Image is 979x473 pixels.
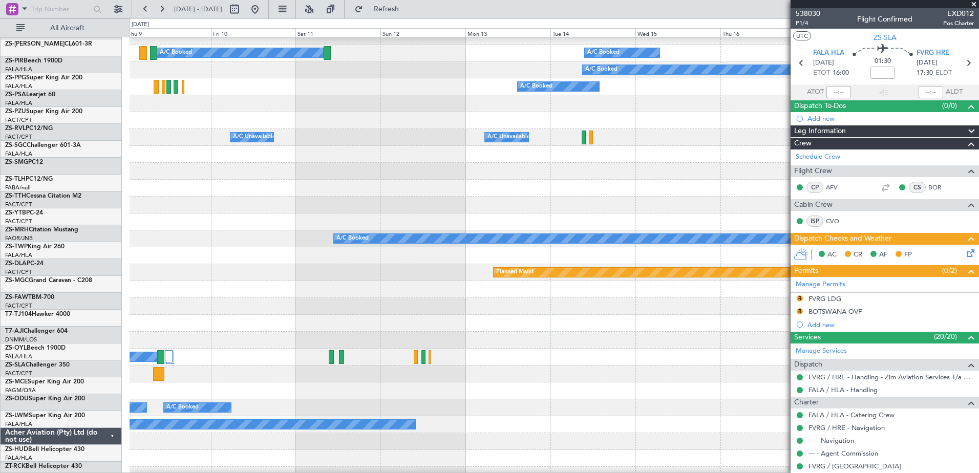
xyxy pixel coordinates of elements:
span: [DATE] - [DATE] [174,5,222,14]
div: BOTSWANA OVF [808,307,862,316]
div: A/C Booked [336,231,369,246]
span: ZS-SLA [5,362,26,368]
a: FACT/CPT [5,370,32,377]
span: CR [854,250,862,260]
span: ZS-PPG [5,75,26,81]
a: FALA/HLA [5,66,32,73]
span: (0/2) [942,265,957,276]
div: Add new [807,114,974,123]
a: FACT/CPT [5,116,32,124]
a: Schedule Crew [796,152,840,162]
div: Thu 16 [720,28,805,37]
a: FALA/HLA [5,99,32,107]
div: A/C Unavailable [487,130,530,145]
button: R [797,308,803,314]
div: Flight Confirmed [857,14,912,25]
a: --- - Navigation [808,436,854,445]
a: ZS-PPGSuper King Air 200 [5,75,82,81]
a: FABA/null [5,184,31,191]
a: FALA / HLA - Handling [808,385,878,394]
span: All Aircraft [27,25,108,32]
div: Fri 10 [211,28,296,37]
span: ZS-MGC [5,277,29,284]
div: Planned Maint [496,265,534,280]
a: AFV [826,183,849,192]
a: FVRG / HRE - Handling - Zim Aviation Services T/a Pepeti Commodities [808,373,974,381]
a: FACT/CPT [5,268,32,276]
span: ETOT [813,68,830,78]
a: ZS-SGCChallenger 601-3A [5,142,81,148]
div: Thu 9 [126,28,211,37]
div: A/C Booked [166,400,199,415]
a: ZS-[PERSON_NAME]CL601-3R [5,41,92,47]
a: ZS-ODUSuper King Air 200 [5,396,85,402]
a: ZS-OYLBeech 1900D [5,345,66,351]
div: Sat 11 [295,28,380,37]
a: FALA/HLA [5,454,32,462]
span: Leg Information [794,125,846,137]
span: ZS-MRH [5,227,29,233]
span: ZS-PIR [5,58,24,64]
a: ZS-TLHPC12/NG [5,176,53,182]
span: [DATE] [813,58,834,68]
span: Dispatch To-Dos [794,100,846,112]
a: CVO [826,217,849,226]
a: FALA/HLA [5,251,32,259]
span: AF [879,250,887,260]
a: ZS-RVLPC12/NG [5,125,53,132]
span: Dispatch [794,359,822,371]
div: Tue 14 [550,28,635,37]
span: ZS-PSA [5,92,26,98]
span: ZS-TLH [5,176,26,182]
span: ATOT [807,87,824,97]
a: ZS-LWMSuper King Air 200 [5,413,85,419]
div: A/C Booked [587,45,620,60]
div: Wed 15 [635,28,720,37]
span: ZS-ODU [5,396,29,402]
span: ZS-OYL [5,345,27,351]
span: 01:30 [875,56,891,67]
a: FVRG / HRE - Navigation [808,423,885,432]
a: ZT-RCKBell Helicopter 430 [5,463,82,469]
input: --:-- [826,86,851,98]
a: ZS-DLAPC-24 [5,261,44,267]
a: ZS-SLAChallenger 350 [5,362,70,368]
span: ZS-SGC [5,142,27,148]
a: T7-TJ104Hawker 4000 [5,311,70,317]
span: Permits [794,265,818,277]
a: ZS-SMGPC12 [5,159,43,165]
a: FACT/CPT [5,302,32,310]
span: T7-TJ104 [5,311,32,317]
span: ALDT [946,87,963,97]
a: ZS-PZUSuper King Air 200 [5,109,82,115]
span: (20/20) [934,331,957,342]
span: (0/0) [942,100,957,111]
a: FVRG / [GEOGRAPHIC_DATA] [808,462,901,470]
div: [DATE] [132,20,149,29]
a: FAOR/JNB [5,234,33,242]
span: ZS-LWM [5,413,29,419]
span: AC [827,250,837,260]
span: [DATE] [917,58,938,68]
span: Flight Crew [794,165,832,177]
span: ZS-SMG [5,159,28,165]
span: ZS-TTH [5,193,26,199]
a: FACT/CPT [5,133,32,141]
a: ZS-TWPKing Air 260 [5,244,65,250]
span: Pos Charter [943,19,974,28]
a: FALA/HLA [5,82,32,90]
a: DNMM/LOS [5,336,37,343]
span: ELDT [935,68,952,78]
button: UTC [793,31,811,40]
div: A/C Booked [160,45,192,60]
a: Manage Services [796,346,847,356]
div: Mon 13 [465,28,550,37]
div: A/C Unavailable [233,130,275,145]
span: ZS-[PERSON_NAME] [5,41,65,47]
div: CS [909,182,926,193]
span: ZT-RCK [5,463,26,469]
span: ZS-PZU [5,109,26,115]
a: ZS-PIRBeech 1900D [5,58,62,64]
span: 17:30 [917,68,933,78]
span: ZS-MCE [5,379,28,385]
